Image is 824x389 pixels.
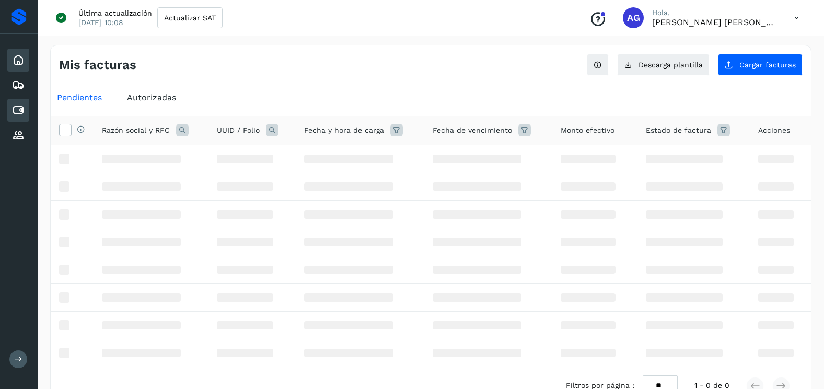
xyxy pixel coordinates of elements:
[304,125,384,136] span: Fecha y hora de carga
[7,49,29,72] div: Inicio
[758,125,790,136] span: Acciones
[433,125,512,136] span: Fecha de vencimiento
[78,18,123,27] p: [DATE] 10:08
[561,125,614,136] span: Monto efectivo
[157,7,223,28] button: Actualizar SAT
[217,125,260,136] span: UUID / Folio
[652,17,777,27] p: Abigail Gonzalez Leon
[7,74,29,97] div: Embarques
[102,125,170,136] span: Razón social y RFC
[59,58,136,73] h4: Mis facturas
[639,61,703,68] span: Descarga plantilla
[617,54,710,76] button: Descarga plantilla
[739,61,796,68] span: Cargar facturas
[7,124,29,147] div: Proveedores
[164,14,216,21] span: Actualizar SAT
[718,54,803,76] button: Cargar facturas
[78,8,152,18] p: Última actualización
[57,93,102,102] span: Pendientes
[646,125,711,136] span: Estado de factura
[127,93,176,102] span: Autorizadas
[652,8,777,17] p: Hola,
[7,99,29,122] div: Cuentas por pagar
